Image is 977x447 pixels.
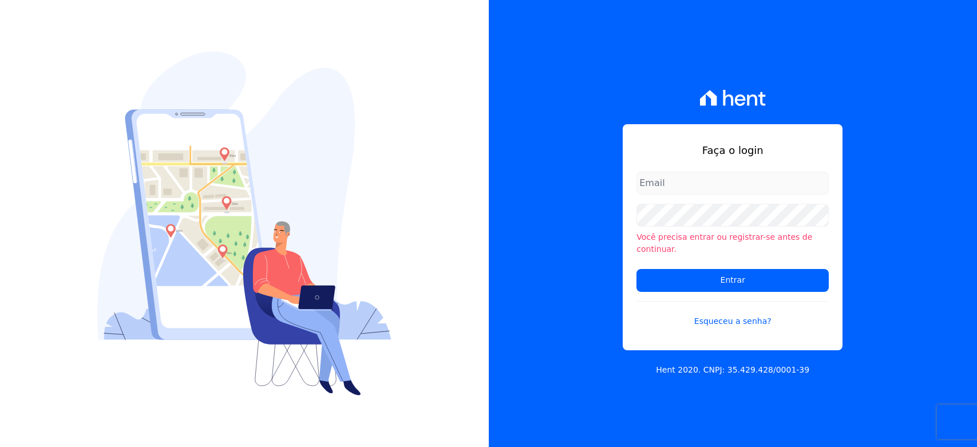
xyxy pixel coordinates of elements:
[97,52,391,395] img: Login
[636,301,829,327] a: Esqueceu a senha?
[636,143,829,158] h1: Faça o login
[636,172,829,195] input: Email
[656,364,809,376] p: Hent 2020. CNPJ: 35.429.428/0001-39
[636,269,829,292] input: Entrar
[636,231,829,255] li: Você precisa entrar ou registrar-se antes de continuar.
